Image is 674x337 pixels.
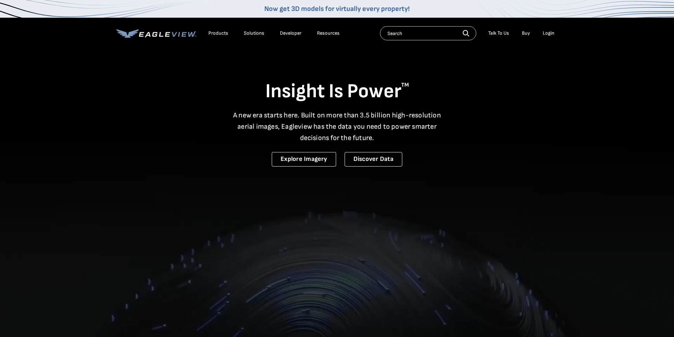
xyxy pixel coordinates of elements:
[401,82,409,88] sup: TM
[522,30,530,36] a: Buy
[345,152,402,167] a: Discover Data
[543,30,554,36] div: Login
[488,30,509,36] div: Talk To Us
[116,79,558,104] h1: Insight Is Power
[208,30,228,36] div: Products
[264,5,410,13] a: Now get 3D models for virtually every property!
[272,152,336,167] a: Explore Imagery
[380,26,476,40] input: Search
[280,30,301,36] a: Developer
[229,110,445,144] p: A new era starts here. Built on more than 3.5 billion high-resolution aerial images, Eagleview ha...
[317,30,340,36] div: Resources
[244,30,264,36] div: Solutions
